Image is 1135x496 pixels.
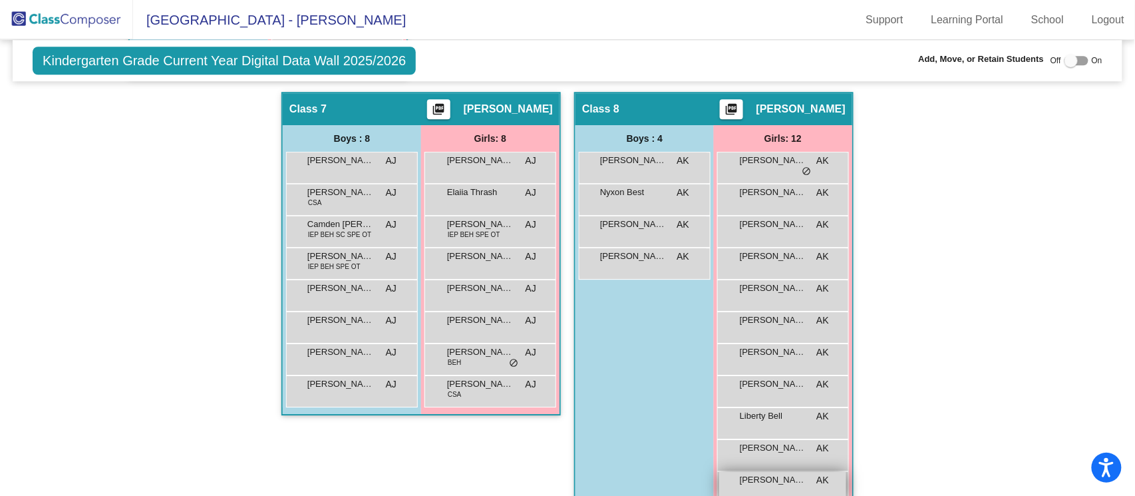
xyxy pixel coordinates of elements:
[447,218,514,231] span: [PERSON_NAME]
[677,186,689,200] span: AK
[677,250,689,264] span: AK
[307,250,374,263] span: [PERSON_NAME]
[526,346,536,360] span: AJ
[464,103,553,116] span: [PERSON_NAME]
[526,154,536,168] span: AJ
[526,250,536,264] span: AJ
[386,218,397,232] span: AJ
[740,250,806,263] span: [PERSON_NAME]
[714,125,852,152] div: Girls: 12
[1081,9,1135,31] a: Logout
[526,186,536,200] span: AJ
[448,358,462,368] span: BEH
[802,166,811,177] span: do_not_disturb_alt
[526,218,536,232] span: AJ
[427,99,450,119] button: Print Students Details
[740,282,806,295] span: [PERSON_NAME]
[307,314,374,327] span: [PERSON_NAME]
[677,154,689,168] span: AK
[1021,9,1074,31] a: School
[386,250,397,264] span: AJ
[447,346,514,359] span: [PERSON_NAME]
[816,346,829,360] span: AK
[447,377,514,391] span: [PERSON_NAME]
[386,186,397,200] span: AJ
[307,218,374,231] span: Camden [PERSON_NAME]
[447,282,514,295] span: [PERSON_NAME]
[816,154,829,168] span: AK
[740,377,806,391] span: [PERSON_NAME]
[575,125,714,152] div: Boys : 4
[289,103,327,116] span: Class 7
[1092,55,1102,67] span: On
[447,186,514,199] span: Elaiia Thrash
[430,103,446,121] mat-icon: picture_as_pdf
[600,218,667,231] span: [PERSON_NAME]
[816,250,829,264] span: AK
[816,473,829,487] span: AK
[386,314,397,328] span: AJ
[740,154,806,167] span: [PERSON_NAME]
[386,154,397,168] span: AJ
[740,314,806,327] span: [PERSON_NAME]
[600,154,667,167] span: [PERSON_NAME]
[448,230,500,240] span: IEP BEH SPE OT
[447,250,514,263] span: [PERSON_NAME]
[816,377,829,391] span: AK
[308,262,361,272] span: IEP BEH SPE OT
[816,314,829,328] span: AK
[921,9,1015,31] a: Learning Portal
[740,473,806,487] span: [PERSON_NAME]
[308,230,371,240] span: IEP BEH SC SPE OT
[919,53,1045,66] span: Add, Move, or Retain Students
[447,314,514,327] span: [PERSON_NAME]
[307,186,374,199] span: [PERSON_NAME]
[816,441,829,455] span: AK
[1051,55,1061,67] span: Off
[740,186,806,199] span: [PERSON_NAME]
[421,125,560,152] div: Girls: 8
[526,282,536,296] span: AJ
[307,154,374,167] span: [PERSON_NAME]
[386,377,397,391] span: AJ
[740,441,806,455] span: [PERSON_NAME]
[386,346,397,360] span: AJ
[509,358,518,369] span: do_not_disturb_alt
[816,282,829,296] span: AK
[526,377,536,391] span: AJ
[856,9,914,31] a: Support
[308,198,322,208] span: CSA
[756,103,846,116] span: [PERSON_NAME]
[283,125,421,152] div: Boys : 8
[447,154,514,167] span: [PERSON_NAME]
[307,377,374,391] span: [PERSON_NAME]
[307,346,374,359] span: [PERSON_NAME]
[740,346,806,359] span: [PERSON_NAME]
[740,409,806,423] span: Liberty Bell
[677,218,689,232] span: AK
[33,47,416,75] span: Kindergarten Grade Current Year Digital Data Wall 2025/2026
[600,250,667,263] span: [PERSON_NAME]
[307,282,374,295] span: [PERSON_NAME]
[740,218,806,231] span: [PERSON_NAME]
[816,218,829,232] span: AK
[448,389,462,399] span: CSA
[816,409,829,423] span: AK
[526,314,536,328] span: AJ
[720,99,743,119] button: Print Students Details
[600,186,667,199] span: Nyxon Best
[723,103,739,121] mat-icon: picture_as_pdf
[386,282,397,296] span: AJ
[816,186,829,200] span: AK
[582,103,619,116] span: Class 8
[133,9,406,31] span: [GEOGRAPHIC_DATA] - [PERSON_NAME]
